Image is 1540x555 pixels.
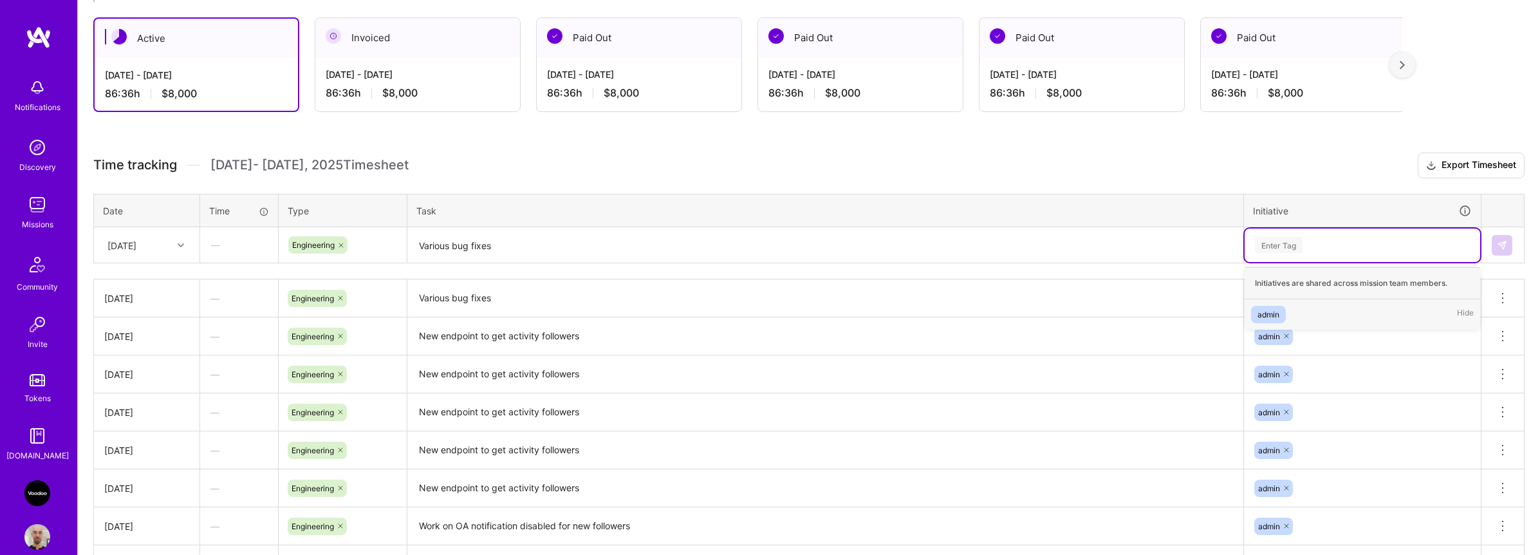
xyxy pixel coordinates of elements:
i: icon Chevron [178,242,184,249]
div: 86:36 h [990,86,1174,100]
th: Date [94,194,200,227]
div: — [200,357,278,391]
span: Engineering [292,484,334,493]
span: Time tracking [93,157,177,173]
span: $8,000 [162,87,197,100]
div: 86:36 h [768,86,952,100]
div: [DATE] - [DATE] [990,68,1174,81]
div: Paid Out [537,18,741,57]
div: — [200,433,278,467]
img: Active [111,29,127,44]
div: Invoiced [315,18,520,57]
div: [DATE] [104,330,189,343]
div: [DOMAIN_NAME] [6,449,69,462]
div: — [200,395,278,429]
span: Engineering [292,294,334,303]
img: logo [26,26,51,49]
div: Missions [22,218,53,231]
div: 86:36 h [547,86,731,100]
div: [DATE] [104,520,189,533]
img: VooDoo (BeReal): Engineering Execution Squad [24,480,50,506]
span: Engineering [292,240,335,250]
div: — [200,471,278,505]
span: admin [1258,484,1280,493]
div: — [200,319,278,353]
textarea: New endpoint to get activity followers [409,395,1242,430]
a: User Avatar [21,524,53,550]
div: Initiative [1253,203,1472,218]
span: [DATE] - [DATE] , 2025 Timesheet [210,157,409,173]
button: Export Timesheet [1418,153,1525,178]
span: admin [1258,522,1280,531]
div: Discovery [19,160,56,174]
div: Paid Out [758,18,963,57]
textarea: New endpoint to get activity followers [409,433,1242,468]
img: Submit [1497,240,1507,250]
div: Invite [28,337,48,351]
div: [DATE] - [DATE] [547,68,731,81]
span: $8,000 [382,86,418,100]
div: [DATE] [104,482,189,495]
img: discovery [24,135,50,160]
img: bell [24,75,50,100]
img: Paid Out [768,28,784,44]
img: guide book [24,423,50,449]
span: $8,000 [1268,86,1303,100]
div: 86:36 h [326,86,510,100]
textarea: Various bug fixes [409,281,1242,316]
th: Task [407,194,1244,227]
img: right [1400,61,1405,70]
span: admin [1258,408,1280,417]
img: tokens [30,374,45,386]
textarea: New endpoint to get activity followers [409,357,1242,392]
span: Engineering [292,370,334,379]
textarea: Various bug fixes [409,229,1242,263]
img: User Avatar [24,524,50,550]
img: Community [22,249,53,280]
div: [DATE] - [DATE] [326,68,510,81]
span: $8,000 [825,86,860,100]
i: icon Download [1426,159,1436,173]
div: admin [1257,308,1279,321]
div: Time [209,204,269,218]
span: Engineering [292,446,334,455]
span: Engineering [292,332,334,341]
textarea: New endpoint to get activity followers [409,319,1242,354]
div: Initiatives are shared across mission team members. [1245,267,1480,299]
span: $8,000 [604,86,639,100]
img: Paid Out [990,28,1005,44]
div: — [201,228,277,262]
img: Invoiced [326,28,341,44]
div: Paid Out [979,18,1184,57]
img: teamwork [24,192,50,218]
div: [DATE] [104,292,189,305]
div: [DATE] - [DATE] [1211,68,1395,81]
div: Tokens [24,391,51,405]
div: [DATE] - [DATE] [768,68,952,81]
div: Community [17,280,58,294]
a: VooDoo (BeReal): Engineering Execution Squad [21,480,53,506]
div: Active [95,19,298,58]
textarea: New endpoint to get activity followers [409,471,1242,506]
div: — [200,509,278,543]
div: [DATE] [104,406,189,419]
div: Enter Tag [1255,235,1303,255]
span: Engineering [292,408,334,417]
div: [DATE] - [DATE] [105,68,288,82]
div: [DATE] [104,368,189,381]
div: 86:36 h [105,87,288,100]
span: Hide [1457,306,1474,323]
div: 86:36 h [1211,86,1395,100]
div: [DATE] [104,444,189,457]
span: admin [1258,332,1280,341]
span: admin [1258,446,1280,455]
div: Notifications [15,100,60,114]
span: admin [1258,370,1280,379]
img: Invite [24,312,50,337]
span: Engineering [292,522,334,531]
img: Paid Out [547,28,562,44]
th: Type [279,194,407,227]
textarea: Work on OA notification disabled for new followers [409,509,1242,544]
div: [DATE] [107,238,136,252]
span: $8,000 [1046,86,1082,100]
